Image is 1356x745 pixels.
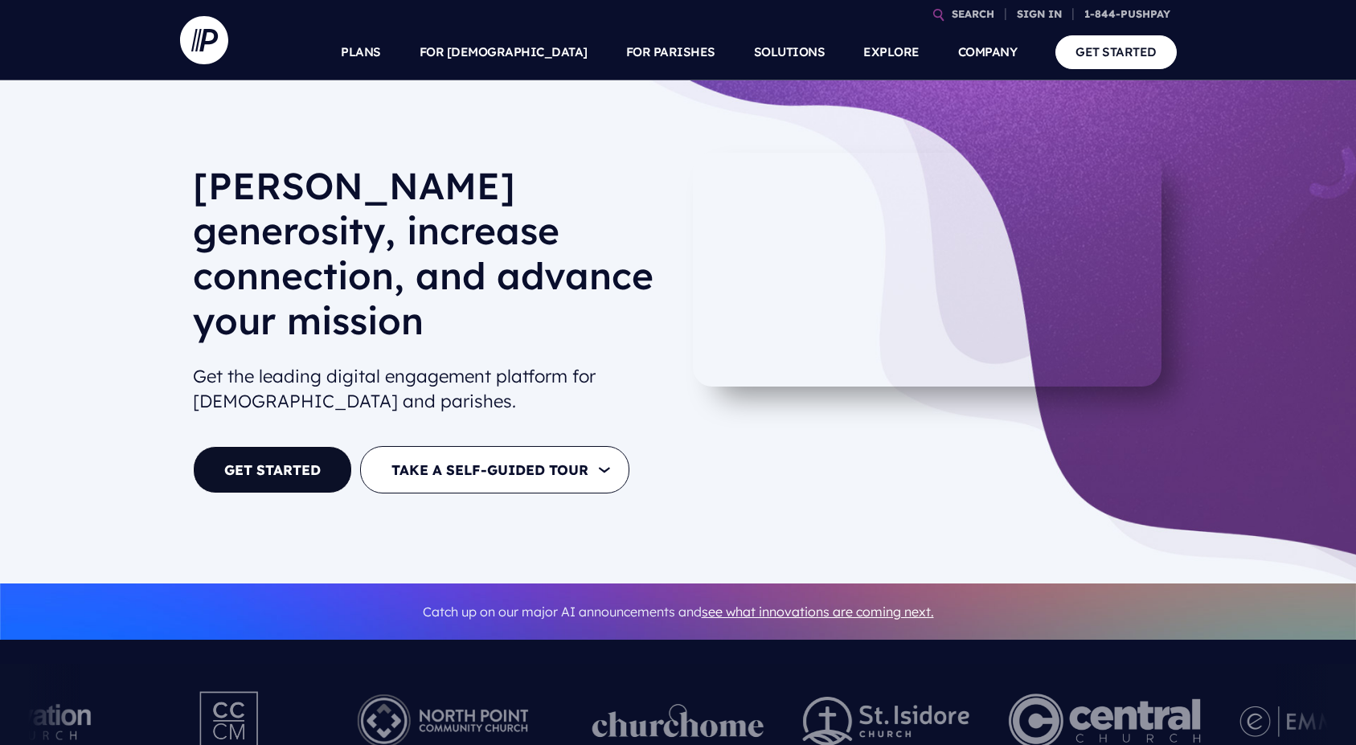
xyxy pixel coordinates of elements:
[702,604,934,620] a: see what innovations are coming next.
[193,446,352,493] a: GET STARTED
[592,704,764,738] img: pp_logos_1
[193,163,666,356] h1: [PERSON_NAME] generosity, increase connection, and advance your mission
[626,24,715,80] a: FOR PARISHES
[193,594,1164,630] p: Catch up on our major AI announcements and
[360,446,629,493] button: TAKE A SELF-GUIDED TOUR
[1055,35,1177,68] a: GET STARTED
[420,24,588,80] a: FOR [DEMOGRAPHIC_DATA]
[193,358,666,420] h2: Get the leading digital engagement platform for [DEMOGRAPHIC_DATA] and parishes.
[754,24,825,80] a: SOLUTIONS
[863,24,920,80] a: EXPLORE
[341,24,381,80] a: PLANS
[958,24,1018,80] a: COMPANY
